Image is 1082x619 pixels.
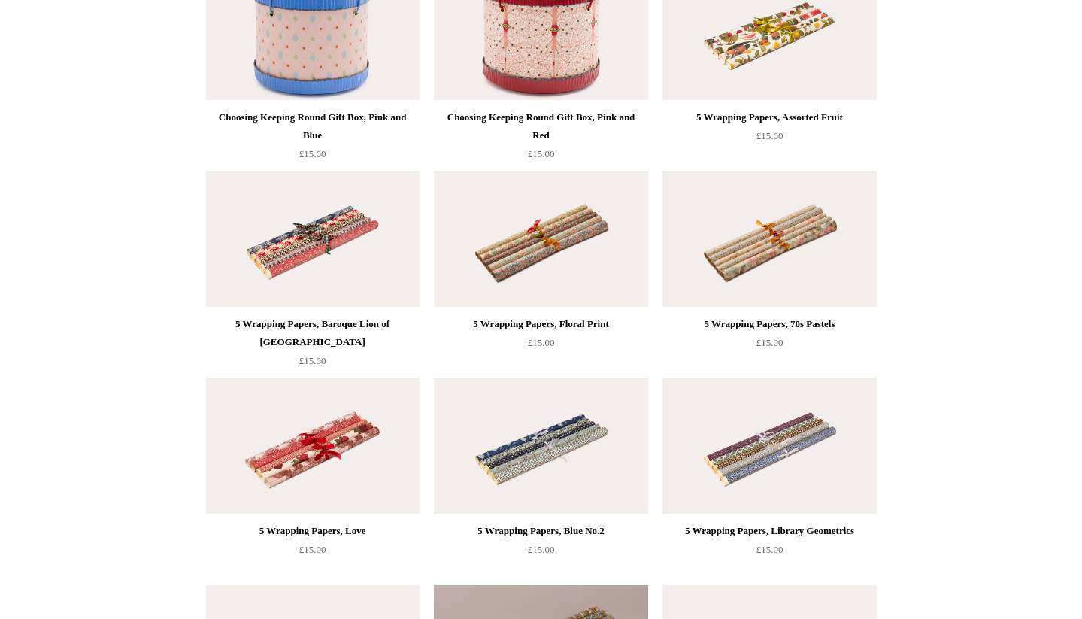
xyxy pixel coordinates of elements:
[434,171,647,307] a: 5 Wrapping Papers, Floral Print 5 Wrapping Papers, Floral Print
[206,171,420,307] img: 5 Wrapping Papers, Baroque Lion of Venice
[434,108,647,170] a: Choosing Keeping Round Gift Box, Pink and Red £15.00
[756,337,783,348] span: £15.00
[206,315,420,377] a: 5 Wrapping Papers, Baroque Lion of [GEOGRAPHIC_DATA] £15.00
[666,108,872,126] div: 5 Wrapping Papers, Assorted Fruit
[206,378,420,514] a: 5 Wrapping Papers, Love 5 Wrapping Papers, Love
[434,315,647,377] a: 5 Wrapping Papers, Floral Print £15.00
[528,337,555,348] span: £15.00
[206,171,420,307] a: 5 Wrapping Papers, Baroque Lion of Venice 5 Wrapping Papers, Baroque Lion of Venice
[434,171,647,307] img: 5 Wrapping Papers, Floral Print
[438,108,644,144] div: Choosing Keeping Round Gift Box, Pink and Red
[666,522,872,540] div: 5 Wrapping Papers, Library Geometrics
[299,148,326,159] span: £15.00
[210,522,416,540] div: 5 Wrapping Papers, Love
[662,522,876,584] a: 5 Wrapping Papers, Library Geometrics £15.00
[206,522,420,584] a: 5 Wrapping Papers, Love £15.00
[434,378,647,514] a: 5 Wrapping Papers, Blue No.2 5 Wrapping Papers, Blue No.2
[662,378,876,514] img: 5 Wrapping Papers, Library Geometrics
[662,378,876,514] a: 5 Wrapping Papers, Library Geometrics 5 Wrapping Papers, Library Geometrics
[662,108,876,170] a: 5 Wrapping Papers, Assorted Fruit £15.00
[666,315,872,333] div: 5 Wrapping Papers, 70s Pastels
[206,108,420,170] a: Choosing Keeping Round Gift Box, Pink and Blue £15.00
[756,544,783,555] span: £15.00
[206,378,420,514] img: 5 Wrapping Papers, Love
[528,148,555,159] span: £15.00
[434,378,647,514] img: 5 Wrapping Papers, Blue No.2
[756,130,783,141] span: £15.00
[299,355,326,366] span: £15.00
[210,108,416,144] div: Choosing Keeping Round Gift Box, Pink and Blue
[662,315,876,377] a: 5 Wrapping Papers, 70s Pastels £15.00
[662,171,876,307] img: 5 Wrapping Papers, 70s Pastels
[434,522,647,584] a: 5 Wrapping Papers, Blue No.2 £15.00
[299,544,326,555] span: £15.00
[528,544,555,555] span: £15.00
[438,522,644,540] div: 5 Wrapping Papers, Blue No.2
[662,171,876,307] a: 5 Wrapping Papers, 70s Pastels 5 Wrapping Papers, 70s Pastels
[438,315,644,333] div: 5 Wrapping Papers, Floral Print
[210,315,416,351] div: 5 Wrapping Papers, Baroque Lion of [GEOGRAPHIC_DATA]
